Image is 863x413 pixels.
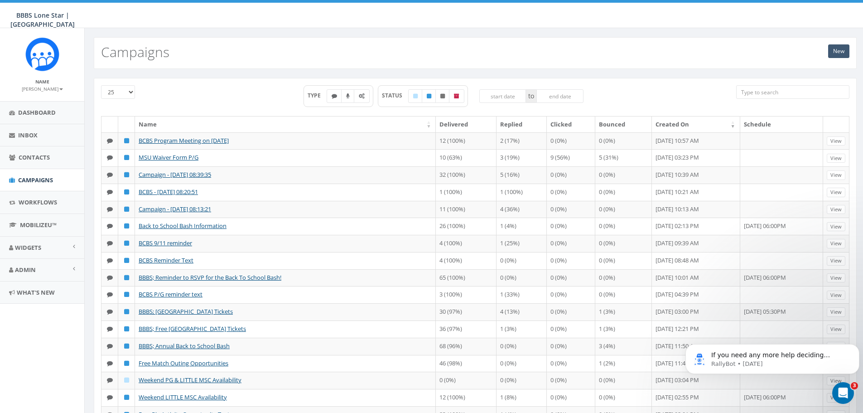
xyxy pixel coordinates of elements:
i: Text SMS [107,394,113,400]
td: 46 (98%) [436,355,496,372]
a: Weekend LITTLE MSC Availability [139,393,227,401]
td: 0 (0%) [436,372,496,389]
td: 0 (0%) [595,252,652,269]
a: View [827,239,845,248]
span: to [526,89,536,103]
td: 0 (0%) [547,252,595,269]
span: MobilizeU™ [20,221,57,229]
span: Widgets [15,243,41,252]
td: [DATE] 04:39 PM [652,286,740,303]
i: Published [427,93,431,99]
span: Inbox [18,131,38,139]
td: 11 (100%) [436,201,496,218]
td: 0 (0%) [595,286,652,303]
a: View [827,307,845,317]
i: Published [124,189,129,195]
i: Text SMS [107,155,113,160]
td: 9 (56%) [547,149,595,166]
label: Draft [408,89,423,103]
span: Admin [15,266,36,274]
td: 1 (3%) [595,303,652,321]
label: Automated Message [354,89,370,103]
a: Weekend PG & LITTLE MSC Availability [139,376,241,384]
i: Published [124,258,129,263]
small: [PERSON_NAME] [22,86,63,92]
a: BBBS; Free [GEOGRAPHIC_DATA] Tickets [139,325,246,333]
i: Automated Message [359,93,365,99]
td: 1 (3%) [497,321,547,338]
a: BBBS; Reminder to RSVP for the Back To School Bash! [139,273,281,282]
td: [DATE] 05:30PM [740,303,823,321]
td: 0 (0%) [547,201,595,218]
td: 0 (0%) [595,269,652,287]
span: 3 [851,382,858,389]
span: If you need any more help deciding whether to cancel your account or pause it, I'm here to assist... [29,26,164,70]
td: [DATE] 08:48 AM [652,252,740,269]
td: [DATE] 06:00PM [740,389,823,406]
td: 32 (100%) [436,166,496,184]
td: [DATE] 10:13 AM [652,201,740,218]
a: Back to School Bash Information [139,222,227,230]
a: MSU Waiver Form P/G [139,153,198,161]
small: Name [35,78,49,85]
i: Text SMS [107,343,113,349]
i: Text SMS [107,275,113,281]
label: Text SMS [327,89,342,103]
i: Published [124,223,129,229]
td: 1 (2%) [595,355,652,372]
td: 1 (3%) [595,321,652,338]
td: 2 (17%) [497,132,547,150]
td: 0 (0%) [547,303,595,321]
i: Text SMS [107,292,113,297]
input: start date [479,89,526,103]
td: 0 (0%) [547,132,595,150]
iframe: Intercom notifications message [682,325,863,389]
td: 0 (0%) [547,389,595,406]
i: Published [124,292,129,297]
i: Text SMS [107,172,113,178]
i: Text SMS [107,206,113,212]
td: 0 (0%) [547,355,595,372]
span: What's New [17,288,55,296]
td: 0 (0%) [547,269,595,287]
i: Text SMS [332,93,337,99]
td: 0 (0%) [547,166,595,184]
td: 12 (100%) [436,389,496,406]
img: Rally_Corp_Icon_1.png [25,37,59,71]
a: View [827,273,845,283]
td: 65 (100%) [436,269,496,287]
td: [DATE] 02:55 PM [652,389,740,406]
a: View [827,222,845,232]
td: 0 (0%) [547,338,595,355]
a: BBBS; Annual Back to School Bash [139,342,230,350]
a: Free Match Outing Opportunities [139,359,228,367]
td: 1 (100%) [436,184,496,201]
th: Bounced [595,117,652,132]
label: Ringless Voice Mail [341,89,355,103]
a: BCBS P/G reminder text [139,290,202,298]
td: 0 (0%) [547,184,595,201]
a: Campaign - [DATE] 08:13:21 [139,205,211,213]
a: BCBS - [DATE] 08:20:51 [139,188,198,196]
th: Name: activate to sort column ascending [135,117,436,132]
a: BCBS Reminder Text [139,256,193,264]
td: [DATE] 10:57 AM [652,132,740,150]
td: 4 (13%) [497,303,547,321]
td: 30 (97%) [436,303,496,321]
input: end date [536,89,583,103]
td: 10 (63%) [436,149,496,166]
th: Schedule [740,117,823,132]
a: BCBS 9/11 reminder [139,239,192,247]
td: 4 (100%) [436,235,496,252]
i: Published [124,172,129,178]
i: Published [124,394,129,400]
i: Text SMS [107,258,113,263]
span: Dashboard [18,108,56,117]
a: New [828,44,849,58]
td: [DATE] 06:00PM [740,269,823,287]
td: 1 (4%) [497,218,547,235]
td: [DATE] 10:39 AM [652,166,740,184]
td: 0 (0%) [497,338,547,355]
